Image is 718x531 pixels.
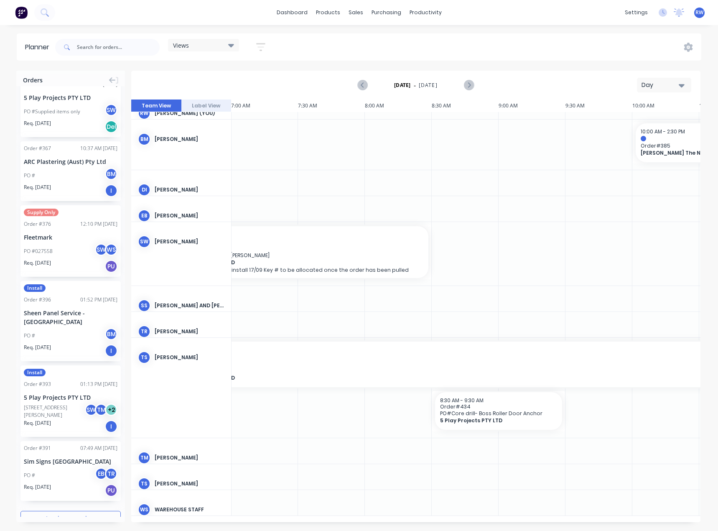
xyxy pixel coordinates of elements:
[24,93,117,102] div: 5 Play Projects PTY LTD
[181,100,232,112] button: Label View
[405,6,446,19] div: productivity
[565,100,632,112] div: 9:30 AM
[24,296,51,304] div: Order # 396
[641,128,685,135] span: 10:00 AM - 2:30 PM
[155,238,224,245] div: [PERSON_NAME]
[440,403,557,410] span: Order # 434
[155,186,224,194] div: [PERSON_NAME]
[155,506,224,513] div: Warehouse Staff
[138,235,150,248] div: SW
[432,100,499,112] div: 8:30 AM
[365,100,432,112] div: 8:00 AM
[24,457,117,466] div: Sim Signs [GEOGRAPHIC_DATA]
[105,420,117,433] div: I
[499,100,565,112] div: 9:00 AM
[24,380,51,388] div: Order # 393
[24,369,46,376] span: Install
[298,100,365,112] div: 7:30 AM
[173,245,423,252] span: Order # 393
[344,6,367,19] div: sales
[138,107,150,120] div: RW
[155,135,224,143] div: [PERSON_NAME]
[138,503,150,516] div: WS
[24,483,51,491] span: Req. [DATE]
[23,76,43,84] span: Orders
[105,168,117,180] div: BM
[80,220,117,228] div: 12:10 PM [DATE]
[24,309,117,326] div: Sheen Panel Service - [GEOGRAPHIC_DATA]
[414,80,416,90] span: -
[642,81,680,89] div: Day
[80,145,117,152] div: 10:37 AM [DATE]
[358,80,368,90] button: Previous page
[24,108,80,115] div: PO #Supplied items only
[637,78,691,92] button: Day
[155,480,224,488] div: [PERSON_NAME]
[24,344,51,351] span: Req. [DATE]
[155,454,224,462] div: [PERSON_NAME]
[419,82,438,89] span: [DATE]
[231,100,298,112] div: 7:00 AM
[20,511,121,526] button: Load more orders
[105,243,117,256] div: WS
[394,82,411,89] strong: [DATE]
[312,6,344,19] div: products
[272,6,312,19] a: dashboard
[464,80,474,90] button: Next page
[173,267,423,273] p: quote for supply and install 17/09 Key # to be allocated once the order has been pulled
[138,184,150,196] div: DI
[138,299,150,312] div: SS
[80,444,117,452] div: 07:49 AM [DATE]
[105,120,117,133] div: Del
[105,260,117,273] div: PU
[105,467,117,480] div: TR
[138,209,150,222] div: EB
[138,133,150,146] div: BM
[173,41,189,50] span: Views
[155,328,224,335] div: [PERSON_NAME]
[24,120,51,127] span: Req. [DATE]
[155,212,224,220] div: [PERSON_NAME]
[105,484,117,497] div: PU
[15,6,28,19] img: Factory
[24,404,87,419] div: [STREET_ADDRESS][PERSON_NAME]
[155,354,224,361] div: [PERSON_NAME]
[131,100,181,112] button: Team View
[24,444,51,452] div: Order # 391
[95,243,107,256] div: SW
[695,9,703,16] span: RW
[632,100,699,112] div: 10:00 AM
[80,296,117,304] div: 01:52 PM [DATE]
[24,248,53,255] div: PO #027558
[138,325,150,338] div: TR
[155,302,224,309] div: [PERSON_NAME] and [PERSON_NAME]
[24,259,51,267] span: Req. [DATE]
[24,145,51,152] div: Order # 367
[77,39,160,56] input: Search for orders...
[440,410,557,416] span: PO # Core drill- Boss Roller Door Anchor
[80,380,117,388] div: 01:13 PM [DATE]
[367,6,405,19] div: purchasing
[24,472,35,479] div: PO #
[440,417,545,424] span: 5 Play Projects PTY LTD
[24,233,117,242] div: Fleetmark
[105,403,117,416] div: + 2
[173,259,398,265] span: 5 Play Projects PTY LTD
[138,452,150,464] div: TM
[24,419,51,427] span: Req. [DATE]
[24,209,59,216] span: Supply Only
[138,351,150,364] div: TS
[24,284,46,292] span: Install
[105,184,117,197] div: I
[25,42,53,52] div: Planner
[85,403,97,416] div: SW
[24,220,51,228] div: Order # 376
[95,403,107,416] div: TM
[155,110,224,117] div: [PERSON_NAME] (You)
[24,393,117,402] div: 5 Play Projects PTY LTD
[173,252,423,258] span: PO # [STREET_ADDRESS][PERSON_NAME]
[440,397,484,404] span: 8:30 AM - 9:30 AM
[105,328,117,340] div: BM
[105,104,117,116] div: SW
[138,477,150,490] div: TS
